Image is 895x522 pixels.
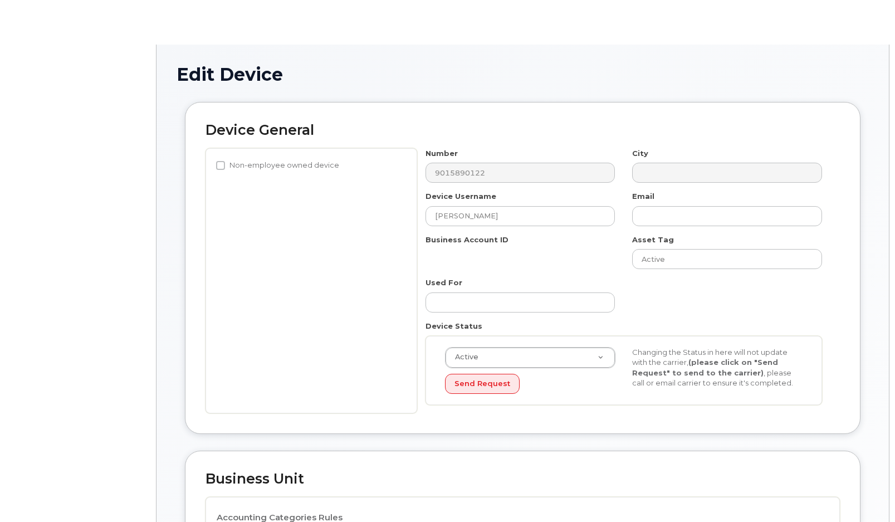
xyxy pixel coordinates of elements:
input: Non-employee owned device [216,161,225,170]
span: Active [448,352,478,362]
h2: Device General [206,123,840,138]
label: Email [632,191,654,202]
a: Active [446,348,615,368]
label: City [632,148,648,159]
strong: (please click on "Send Request" to send to the carrier) [632,358,778,377]
label: Asset Tag [632,235,674,245]
label: Business Account ID [426,235,508,245]
label: Device Status [426,321,482,331]
label: Non-employee owned device [216,159,339,172]
button: Send Request [445,374,520,394]
label: Device Username [426,191,496,202]
div: Changing the Status in here will not update with the carrier, , please call or email carrier to e... [624,347,811,388]
label: Used For [426,277,462,288]
h1: Edit Device [177,65,869,84]
label: Number [426,148,458,159]
h2: Business Unit [206,471,840,487]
